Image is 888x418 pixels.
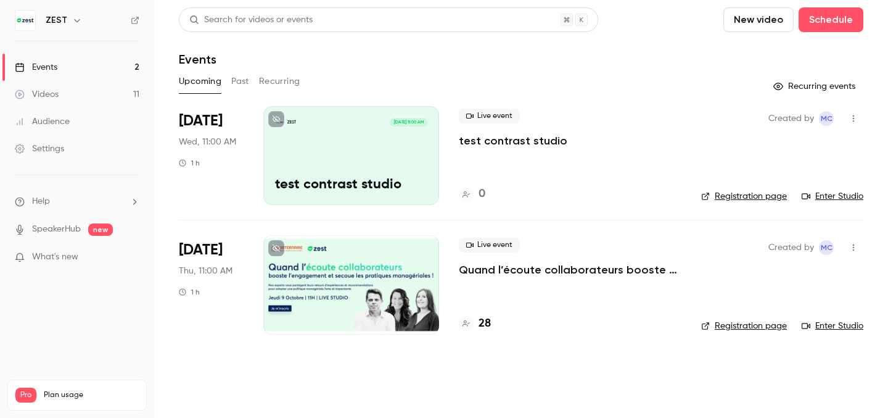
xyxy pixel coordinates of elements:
[189,14,313,27] div: Search for videos or events
[15,61,57,73] div: Events
[723,7,794,32] button: New video
[179,106,244,205] div: Sep 17 Wed, 11:00 AM (Europe/Paris)
[231,72,249,91] button: Past
[479,186,485,203] h4: 0
[459,262,681,277] a: Quand l’écoute collaborateurs booste l’engagement et secoue les pratiques managériales !
[125,252,139,263] iframe: Noticeable Trigger
[179,287,200,297] div: 1 h
[32,195,50,208] span: Help
[15,388,36,403] span: Pro
[802,320,863,332] a: Enter Studio
[459,109,520,123] span: Live event
[32,251,78,264] span: What's new
[179,265,232,277] span: Thu, 11:00 AM
[768,240,814,255] span: Created by
[802,190,863,203] a: Enter Studio
[15,10,35,30] img: ZEST
[32,223,81,236] a: SpeakerHub
[768,111,814,126] span: Created by
[821,240,832,255] span: MC
[15,115,70,128] div: Audience
[88,224,113,236] span: new
[179,240,223,260] span: [DATE]
[44,390,139,400] span: Plan usage
[15,143,64,155] div: Settings
[459,186,485,203] a: 0
[259,72,300,91] button: Recurring
[179,72,221,91] button: Upcoming
[287,119,296,125] p: ZEST
[701,190,787,203] a: Registration page
[390,118,427,127] span: [DATE] 11:00 AM
[179,52,216,67] h1: Events
[179,136,236,148] span: Wed, 11:00 AM
[179,158,200,168] div: 1 h
[799,7,863,32] button: Schedule
[479,316,491,332] h4: 28
[768,77,863,96] button: Recurring events
[819,240,834,255] span: Marie Cannaferina
[459,238,520,253] span: Live event
[263,106,439,205] a: test contrast studioZEST[DATE] 11:00 AMtest contrast studio
[821,111,832,126] span: MC
[46,14,67,27] h6: ZEST
[459,133,567,148] a: test contrast studio
[15,195,139,208] li: help-dropdown-opener
[179,235,244,334] div: Oct 9 Thu, 11:00 AM (Europe/Paris)
[275,177,427,193] p: test contrast studio
[179,111,223,131] span: [DATE]
[819,111,834,126] span: Marie Cannaferina
[15,88,59,101] div: Videos
[459,316,491,332] a: 28
[701,320,787,332] a: Registration page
